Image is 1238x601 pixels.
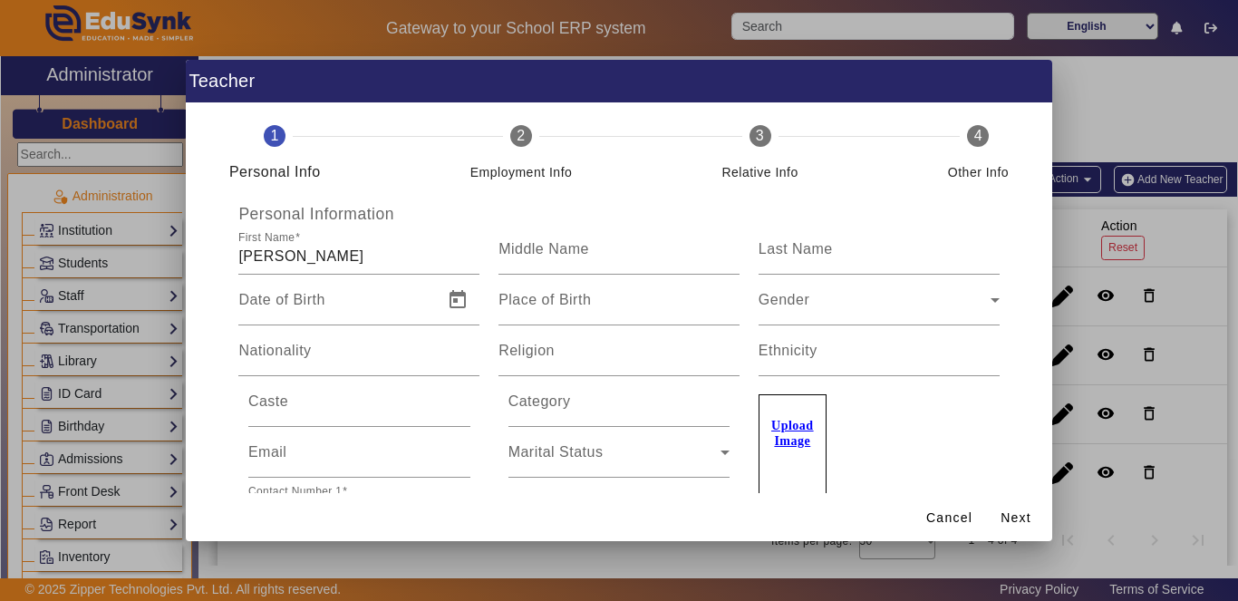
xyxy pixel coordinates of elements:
[248,393,288,409] mat-label: Caste
[229,205,1009,224] h5: Personal Information
[248,449,470,470] input: Email
[974,125,982,147] span: 4
[498,292,591,307] mat-label: Place of Birth
[186,60,1052,102] h1: Teacher
[759,347,1000,369] input: Ethnicity
[759,343,817,358] mat-label: Ethnicity
[498,343,555,358] mat-label: Religion
[948,161,1009,183] div: Other Info
[759,292,809,307] mat-label: Gender
[498,246,740,267] input: Middle Name
[229,161,321,183] div: Personal Info
[238,347,479,369] input: Nationality
[470,161,573,183] div: Employment Info
[238,246,479,267] input: First Name*
[238,231,295,243] mat-label: First Name
[248,398,470,420] input: Caste
[238,343,311,358] mat-label: Nationality
[271,125,279,147] span: 1
[759,246,1000,267] input: Last Name
[1001,509,1031,528] span: Next
[987,501,1045,534] button: Next
[498,296,740,318] input: Place of Birth
[756,125,764,147] span: 3
[759,241,833,257] mat-label: Last Name
[436,278,479,322] button: Open calendar
[238,292,324,307] mat-label: Date of Birth
[238,296,432,318] input: Date of Birth
[517,125,525,147] span: 2
[508,398,730,420] input: Category
[508,449,721,470] span: Marital Status
[771,419,814,448] u: Upload Image
[498,347,740,369] input: Religion
[248,444,287,460] mat-label: Email
[498,241,589,257] mat-label: Middle Name
[721,161,798,183] div: Relative Info
[759,296,991,318] span: Gender
[926,509,972,528] span: Cancel
[919,501,980,534] button: Cancel
[248,485,342,497] mat-label: Contact Number 1
[508,444,604,460] mat-label: Marital Status
[508,393,571,409] mat-label: Category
